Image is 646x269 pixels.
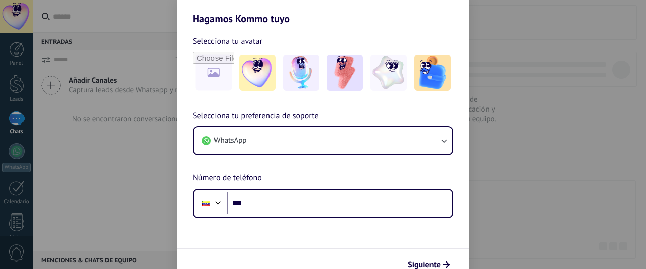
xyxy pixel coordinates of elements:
img: -5.jpeg [414,55,451,91]
img: -3.jpeg [327,55,363,91]
span: Siguiente [408,261,441,268]
button: WhatsApp [194,127,452,154]
span: WhatsApp [214,136,246,146]
img: -2.jpeg [283,55,319,91]
span: Selecciona tu avatar [193,35,262,48]
span: Selecciona tu preferencia de soporte [193,110,319,123]
span: Número de teléfono [193,172,262,185]
div: Venezuela: + 58 [197,193,216,214]
img: -1.jpeg [239,55,276,91]
img: -4.jpeg [370,55,407,91]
